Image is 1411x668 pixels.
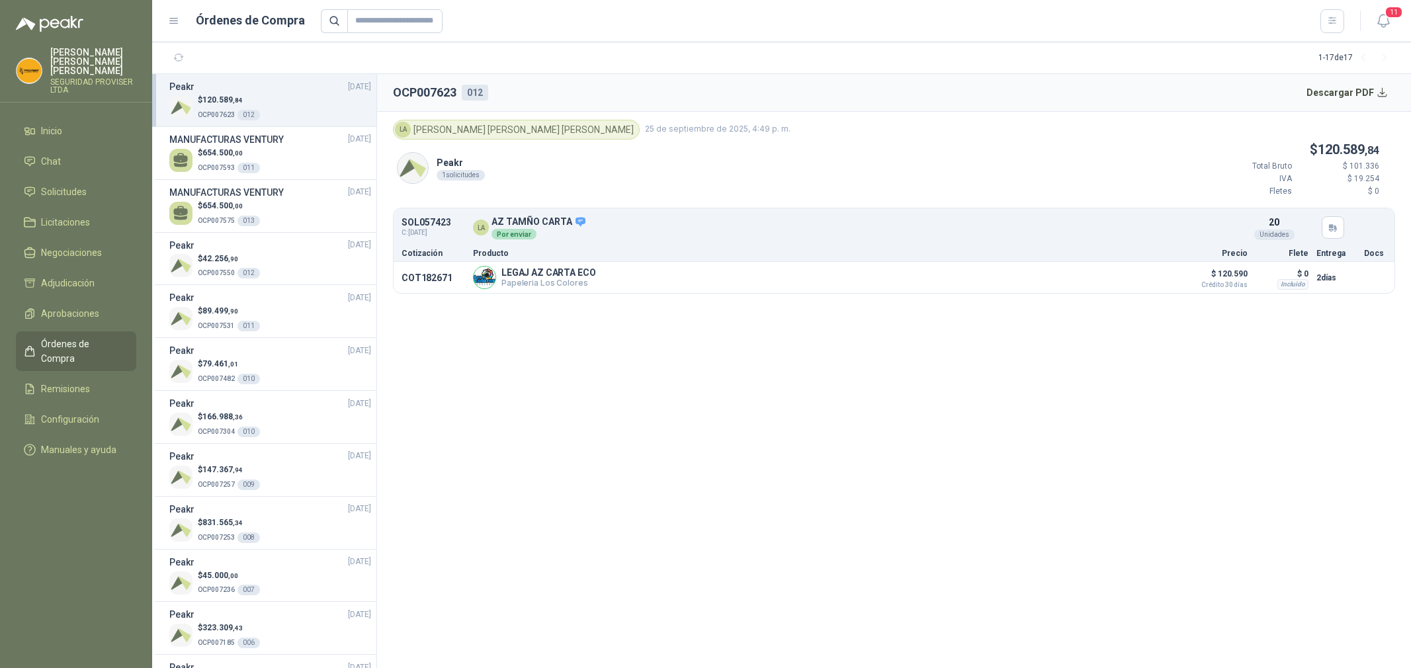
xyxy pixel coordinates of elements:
p: $ [198,411,260,423]
p: $ [198,253,260,265]
h3: Peakr [169,607,194,622]
span: Negociaciones [41,245,102,260]
span: 11 [1385,6,1403,19]
span: OCP007575 [198,217,235,224]
img: Company Logo [398,153,428,183]
span: ,00 [233,202,243,210]
div: 007 [237,585,260,595]
span: 79.461 [202,359,238,368]
h3: Peakr [169,238,194,253]
span: 45.000 [202,571,238,580]
span: C: [DATE] [402,228,451,238]
img: Company Logo [169,307,192,330]
a: Negociaciones [16,240,136,265]
p: $ 0 [1256,266,1308,282]
div: 013 [237,216,260,226]
span: Licitaciones [41,215,90,230]
div: 011 [237,321,260,331]
p: Total Bruto [1213,160,1292,173]
span: ,90 [228,255,238,263]
span: Crédito 30 días [1181,282,1248,288]
span: OCP007531 [198,322,235,329]
span: 654.500 [202,201,243,210]
a: Órdenes de Compra [16,331,136,371]
h3: Peakr [169,343,194,358]
span: 323.309 [202,623,243,632]
h3: Peakr [169,79,194,94]
a: Aprobaciones [16,301,136,326]
a: Peakr[DATE] Company Logo$42.256,90OCP007550012 [169,238,371,280]
p: Flete [1256,249,1308,257]
p: $ [198,464,260,476]
span: 166.988 [202,412,243,421]
a: Peakr[DATE] Company Logo$79.461,01OCP007482010 [169,343,371,385]
span: OCP007623 [198,111,235,118]
span: Aprobaciones [41,306,99,321]
span: 25 de septiembre de 2025, 4:49 p. m. [645,123,791,136]
span: ,01 [228,360,238,368]
p: $ [198,94,260,106]
p: SOL057423 [402,218,451,228]
img: Company Logo [169,519,192,542]
p: AZ TAMÑO CARTA [492,216,587,228]
div: [PERSON_NAME] [PERSON_NAME] [PERSON_NAME] [393,120,640,140]
p: IVA [1213,173,1292,185]
a: Solicitudes [16,179,136,204]
span: 120.589 [202,95,243,104]
span: OCP007253 [198,534,235,541]
span: 42.256 [202,254,238,263]
div: 008 [237,532,260,543]
span: [DATE] [348,503,371,515]
p: $ [1213,140,1379,160]
span: [DATE] [348,186,371,198]
h3: Peakr [169,290,194,305]
a: Peakr[DATE] Company Logo$147.367,94OCP007257009 [169,449,371,491]
div: 012 [237,110,260,120]
h1: Órdenes de Compra [196,11,305,30]
p: $ 120.590 [1181,266,1248,288]
a: Licitaciones [16,210,136,235]
span: OCP007550 [198,269,235,276]
span: ,00 [228,572,238,579]
a: Peakr[DATE] Company Logo$120.589,84OCP007623012 [169,79,371,121]
a: Peakr[DATE] Company Logo$89.499,90OCP007531011 [169,290,371,332]
a: Chat [16,149,136,174]
span: OCP007236 [198,586,235,593]
h3: Peakr [169,449,194,464]
p: $ [198,358,260,370]
h3: Peakr [169,555,194,569]
div: 009 [237,480,260,490]
span: ,34 [233,519,243,526]
span: Manuales y ayuda [41,442,116,457]
p: $ 19.254 [1300,173,1379,185]
div: 1 solicitudes [437,170,485,181]
img: Logo peakr [16,16,83,32]
span: ,90 [228,308,238,315]
span: Solicitudes [41,185,87,199]
p: $ [198,569,260,582]
span: 654.500 [202,148,243,157]
img: Company Logo [169,360,192,383]
p: [PERSON_NAME] [PERSON_NAME] [PERSON_NAME] [50,48,136,75]
div: 012 [462,85,488,101]
span: Remisiones [41,382,90,396]
span: 89.499 [202,306,238,315]
p: Producto [473,249,1174,257]
h3: MANUFACTURAS VENTURY [169,185,284,200]
a: Peakr[DATE] Company Logo$831.565,34OCP007253008 [169,502,371,544]
p: Entrega [1316,249,1356,257]
h3: Peakr [169,396,194,411]
span: OCP007304 [198,428,235,435]
a: MANUFACTURAS VENTURY[DATE] $654.500,00OCP007593011 [169,132,371,174]
a: Adjudicación [16,271,136,296]
div: LA [395,122,411,138]
div: LA [473,220,489,235]
h3: Peakr [169,502,194,517]
div: Por enviar [492,229,536,239]
span: OCP007185 [198,639,235,646]
img: Company Logo [169,254,192,277]
p: SEGURIDAD PROVISER LTDA [50,78,136,94]
span: ,84 [1365,144,1379,157]
p: $ [198,200,260,212]
a: Remisiones [16,376,136,401]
